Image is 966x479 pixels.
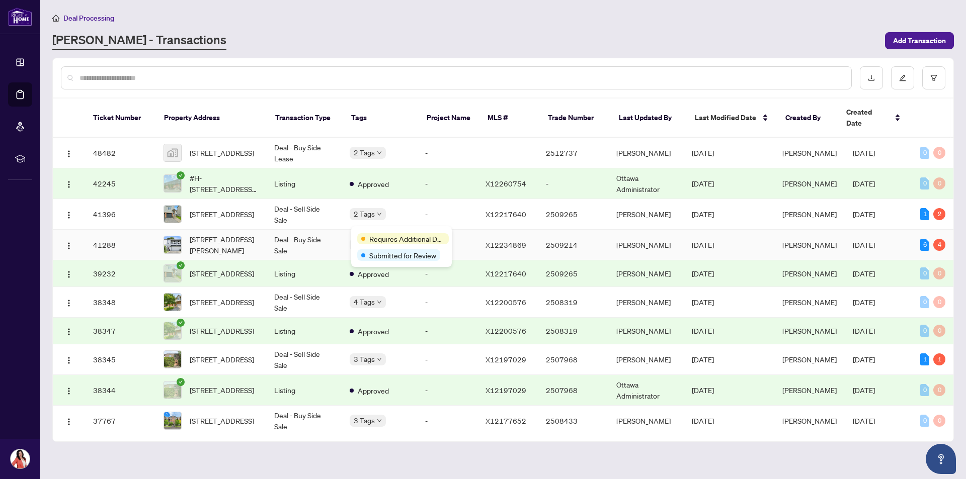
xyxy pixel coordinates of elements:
[190,415,254,426] span: [STREET_ADDRESS]
[608,230,684,260] td: [PERSON_NAME]
[61,351,77,367] button: Logo
[85,260,155,287] td: 39232
[63,14,114,23] span: Deal Processing
[920,208,929,220] div: 1
[782,240,837,249] span: [PERSON_NAME]
[920,415,929,427] div: 0
[358,178,389,189] span: Approved
[538,375,608,406] td: 2507968
[608,344,684,375] td: [PERSON_NAME]
[65,418,73,426] img: Logo
[692,179,714,188] span: [DATE]
[853,416,875,425] span: [DATE]
[486,210,526,219] span: X12217640
[65,387,73,395] img: Logo
[920,267,929,279] div: 0
[486,179,526,188] span: X12260754
[920,239,929,251] div: 6
[853,355,875,364] span: [DATE]
[920,325,929,337] div: 0
[164,206,181,223] img: thumbnail-img
[8,8,32,26] img: logo
[65,328,73,336] img: Logo
[920,177,929,189] div: 0
[177,261,185,269] span: check-circle
[417,199,477,230] td: -
[538,287,608,318] td: 2508319
[933,177,945,189] div: 0
[608,260,684,287] td: [PERSON_NAME]
[177,171,185,179] span: check-circle
[608,138,684,168] td: [PERSON_NAME]
[933,415,945,427] div: 0
[190,354,254,365] span: [STREET_ADDRESS]
[358,326,389,337] span: Approved
[860,66,883,89] button: download
[358,385,389,396] span: Approved
[538,199,608,230] td: 2509265
[85,199,155,230] td: 41396
[61,206,77,222] button: Logo
[782,355,837,364] span: [PERSON_NAME]
[266,318,342,344] td: Listing
[692,298,714,307] span: [DATE]
[853,386,875,395] span: [DATE]
[61,175,77,191] button: Logo
[419,99,479,138] th: Project Name
[164,322,181,339] img: thumbnail-img
[782,298,837,307] span: [PERSON_NAME]
[377,418,382,423] span: down
[692,148,714,157] span: [DATE]
[417,344,477,375] td: -
[933,296,945,308] div: 0
[190,297,254,308] span: [STREET_ADDRESS]
[164,351,181,368] img: thumbnail-img
[61,265,77,281] button: Logo
[538,406,608,436] td: 2508433
[838,99,909,138] th: Created Date
[417,138,477,168] td: -
[65,270,73,278] img: Logo
[933,384,945,396] div: 0
[853,179,875,188] span: [DATE]
[486,386,526,395] span: X12197029
[65,356,73,364] img: Logo
[190,172,258,195] span: #H-[STREET_ADDRESS][PERSON_NAME]
[164,144,181,161] img: thumbnail-img
[377,357,382,362] span: down
[417,168,477,199] td: -
[933,147,945,159] div: 0
[417,260,477,287] td: -
[930,74,937,81] span: filter
[893,33,946,49] span: Add Transaction
[486,416,526,425] span: X12177652
[190,147,254,158] span: [STREET_ADDRESS]
[782,179,837,188] span: [PERSON_NAME]
[61,294,77,310] button: Logo
[85,344,155,375] td: 38345
[164,265,181,282] img: thumbnail-img
[933,325,945,337] div: 0
[933,353,945,365] div: 1
[85,375,155,406] td: 38344
[343,99,419,138] th: Tags
[922,66,945,89] button: filter
[853,148,875,157] span: [DATE]
[354,147,375,158] span: 2 Tags
[377,242,382,247] span: down
[782,416,837,425] span: [PERSON_NAME]
[853,210,875,219] span: [DATE]
[846,107,889,129] span: Created Date
[782,386,837,395] span: [PERSON_NAME]
[608,199,684,230] td: [PERSON_NAME]
[52,15,59,22] span: home
[417,230,477,260] td: -
[885,32,954,49] button: Add Transaction
[377,150,382,155] span: down
[354,296,375,308] span: 4 Tags
[853,298,875,307] span: [DATE]
[540,99,611,138] th: Trade Number
[85,138,155,168] td: 48482
[692,269,714,278] span: [DATE]
[266,138,342,168] td: Deal - Buy Side Lease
